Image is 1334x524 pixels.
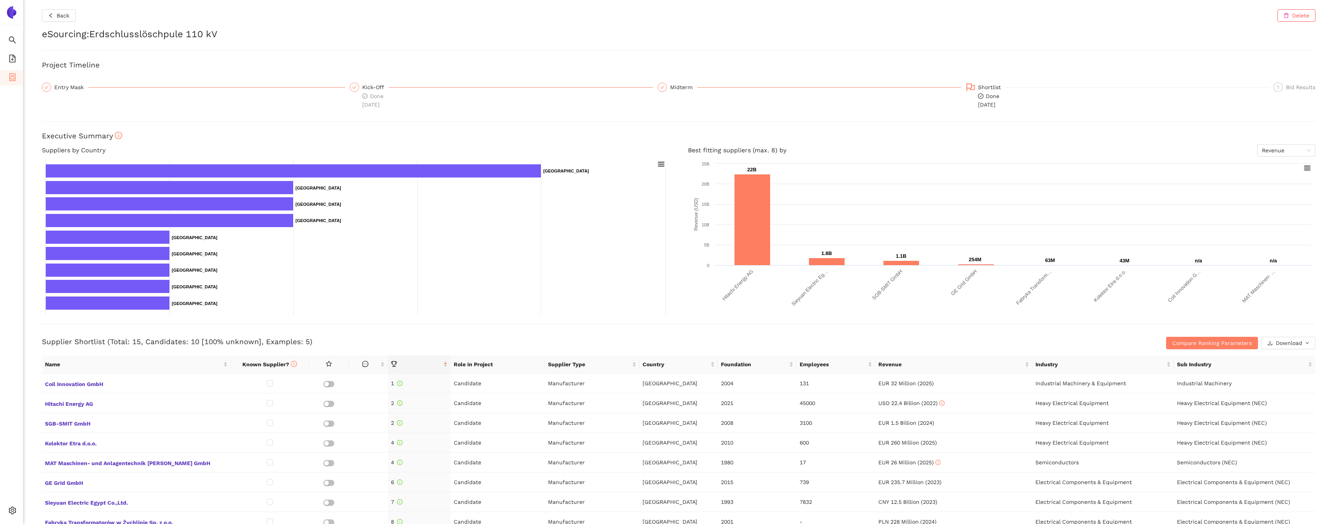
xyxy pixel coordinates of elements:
span: check-circle [362,93,368,99]
text: n/a [1270,258,1277,264]
span: Kolektor Etra d.o.o. [45,438,228,448]
td: [GEOGRAPHIC_DATA] [639,433,718,453]
td: [GEOGRAPHIC_DATA] [639,472,718,492]
th: this column's title is Foundation,this column is sortable [718,355,797,374]
th: Role in Project [451,355,545,374]
th: this column is sortable [349,355,388,374]
td: Manufacturer [545,433,639,453]
span: 5 [1277,84,1280,90]
th: this column's title is Supplier Type,this column is sortable [545,355,639,374]
span: check [660,85,665,90]
text: MAT Maschinen- … [1241,269,1276,304]
td: [GEOGRAPHIC_DATA] [639,393,718,413]
text: [GEOGRAPHIC_DATA] [295,218,341,223]
span: info-circle [397,420,403,426]
td: Electrical Components & Equipment (NEC) [1174,472,1315,492]
span: EUR 235.7 Million (2023) [878,479,942,485]
td: [GEOGRAPHIC_DATA] [639,453,718,472]
text: [GEOGRAPHIC_DATA] [543,169,589,173]
text: SGB-SMIT GmbH [871,269,904,301]
span: info-circle [939,400,945,406]
div: Kick-Off [362,83,389,92]
text: Kolektor Etra d.o.o. [1092,269,1127,303]
button: leftBack [42,9,76,22]
td: 45000 [797,393,875,413]
span: Name [45,360,222,369]
span: info-circle [397,499,403,505]
td: Semiconductors [1032,453,1174,472]
span: 7 [391,499,403,505]
span: star [326,361,332,367]
span: flag [966,83,975,92]
span: info-circle [397,479,403,485]
th: this column's title is Sub Industry,this column is sortable [1174,355,1315,374]
td: 131 [797,374,875,393]
span: info-circle [397,460,403,465]
text: Sieyuan Electric Eg… [790,269,829,307]
span: Sieyuan Electric Egypt Co.,Ltd. [45,497,228,507]
span: EUR 260 Million (2025) [878,440,937,446]
td: 1980 [718,453,797,472]
text: Revenue (USD) [693,198,699,231]
button: Compare Ranking Parameters [1166,337,1258,349]
button: downloadDownloaddown [1261,337,1315,349]
span: CNY 12.5 Billion (2023) [878,499,937,505]
span: info-circle [291,361,297,367]
text: [GEOGRAPHIC_DATA] [172,301,218,306]
td: Manufacturer [545,453,639,472]
span: 4 [391,459,403,465]
span: Compare Ranking Parameters [1172,339,1252,347]
td: Electrical Components & Equipment [1032,492,1174,512]
td: 2010 [718,433,797,453]
div: Shortlistcheck-circleDone[DATE] [966,83,1269,109]
span: 2 [391,400,403,406]
td: Semiconductors (NEC) [1174,453,1315,472]
span: Sub Industry [1177,360,1306,369]
span: Coil Innovation GmbH [45,378,228,388]
td: Industrial Machinery [1174,374,1315,393]
th: this column's title is Employees,this column is sortable [797,355,875,374]
span: GE Grid GmbH [45,477,228,487]
span: file-add [9,52,16,67]
text: 0 [707,263,709,268]
span: Bid Results [1286,84,1315,90]
text: 43M [1120,258,1129,264]
h3: Executive Summary [42,131,1315,141]
span: 1 [391,380,403,386]
text: [GEOGRAPHIC_DATA] [172,252,218,256]
td: Heavy Electrical Equipment [1032,393,1174,413]
text: 20B [702,182,709,186]
span: container [9,71,16,86]
text: 25B [702,162,709,166]
span: setting [9,504,16,519]
div: Midterm [670,83,697,92]
td: 2015 [718,472,797,492]
td: Manufacturer [545,374,639,393]
td: 2021 [718,393,797,413]
span: Delete [1292,11,1309,20]
span: SGB-SMIT GmbH [45,418,228,428]
text: 22B [747,167,757,172]
span: Industry [1035,360,1165,369]
td: Candidate [451,453,545,472]
span: Country [643,360,709,369]
text: 10B [702,222,709,227]
td: 17 [797,453,875,472]
td: Heavy Electrical Equipment (NEC) [1174,433,1315,453]
text: [GEOGRAPHIC_DATA] [172,235,218,240]
td: 7832 [797,492,875,512]
td: Manufacturer [545,393,639,413]
td: Candidate [451,433,545,453]
div: Entry Mask [42,83,345,92]
td: Heavy Electrical Equipment [1032,413,1174,433]
td: Candidate [451,492,545,512]
td: 3100 [797,413,875,433]
text: 15B [702,202,709,207]
h3: Project Timeline [42,60,1315,70]
h4: Suppliers by Country [42,144,669,157]
span: check-circle [978,93,983,99]
th: this column's title is Name,this column is sortable [42,355,231,374]
td: [GEOGRAPHIC_DATA] [639,492,718,512]
td: 2008 [718,413,797,433]
text: 63M [1045,257,1055,263]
